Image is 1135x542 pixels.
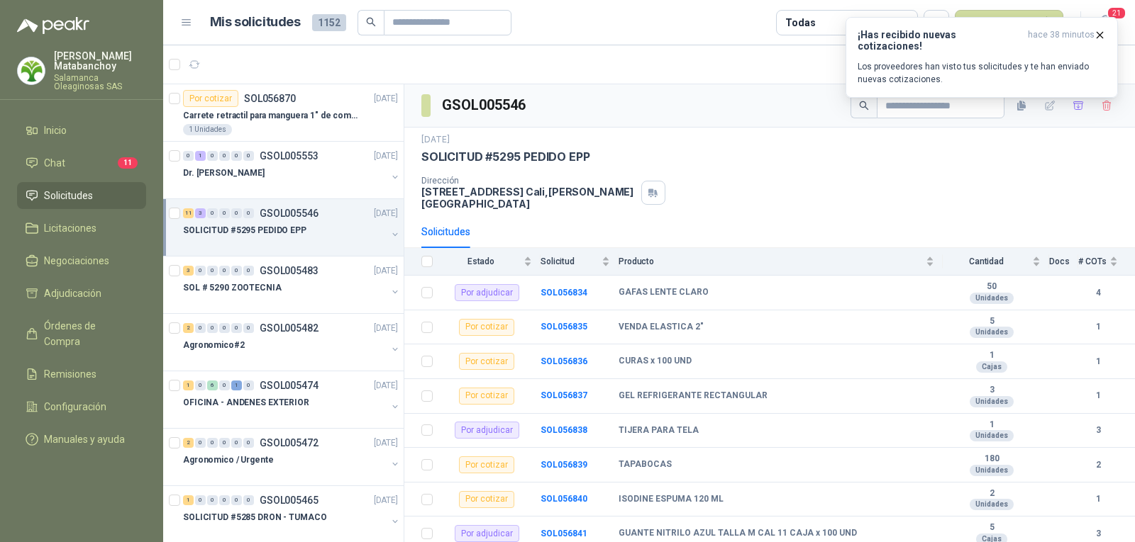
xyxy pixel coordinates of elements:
div: 0 [207,495,218,505]
div: Solicitudes [421,224,470,239]
b: 3 [1078,424,1118,437]
a: Inicio [17,117,146,144]
p: Los proveedores han visto tus solicitudes y te han enviado nuevas cotizaciones. [858,60,1106,86]
p: OFICINA - ANDENES EXTERIOR [183,396,309,410]
p: SOLICITUD #5285 DRON - TUMACO [183,511,327,524]
p: [DATE] [374,207,398,220]
div: Unidades [970,499,1014,510]
p: [DATE] [421,133,450,147]
div: 0 [231,151,242,161]
div: 3 [183,266,194,276]
p: [DATE] [374,494,398,507]
div: Por adjudicar [455,525,519,542]
p: GSOL005472 [260,438,319,448]
p: Carrete retractil para manguera 1" de combustible [183,109,360,123]
a: 2 0 0 0 0 0 GSOL005472[DATE] Agronomico / Urgente [183,434,401,480]
b: 1 [943,419,1041,431]
h3: ¡Has recibido nuevas cotizaciones! [858,29,1022,52]
h3: GSOL005546 [442,94,528,116]
a: SOL056836 [541,356,587,366]
b: 1 [943,350,1041,361]
div: 0 [195,266,206,276]
div: Cajas [976,361,1007,373]
span: Inicio [44,123,67,138]
a: SOL056837 [541,390,587,400]
p: SOLICITUD #5295 PEDIDO EPP [183,224,306,237]
div: 0 [207,438,218,448]
div: 0 [219,266,230,276]
b: TAPABOCAS [619,459,672,470]
span: Chat [44,155,65,171]
a: 1 0 0 0 0 0 GSOL005465[DATE] SOLICITUD #5285 DRON - TUMACO [183,492,401,537]
div: 6 [207,380,218,390]
div: Unidades [970,327,1014,338]
div: 1 Unidades [183,124,232,135]
p: [DATE] [374,92,398,106]
p: [DATE] [374,264,398,278]
div: 1 [231,380,242,390]
div: 0 [207,208,218,218]
div: Por cotizar [459,388,514,405]
b: 180 [943,453,1041,465]
div: 0 [219,380,230,390]
p: [PERSON_NAME] Matabanchoy [54,51,146,71]
a: Solicitudes [17,182,146,209]
div: 0 [243,438,254,448]
b: 2 [943,488,1041,499]
b: 50 [943,281,1041,293]
p: GSOL005465 [260,495,319,505]
p: [DATE] [374,322,398,335]
a: 0 1 0 0 0 0 GSOL005553[DATE] Dr. [PERSON_NAME] [183,147,401,193]
span: Negociaciones [44,253,109,269]
span: 11 [118,157,138,169]
div: 0 [207,323,218,333]
span: hace 38 minutos [1028,29,1095,52]
div: 0 [195,380,206,390]
div: 0 [231,495,242,505]
b: 5 [943,316,1041,327]
a: Licitaciones [17,215,146,242]
b: SOL056835 [541,322,587,332]
a: SOL056841 [541,529,587,538]
div: Por adjudicar [455,422,519,439]
p: Salamanca Oleaginosas SAS [54,74,146,91]
a: Remisiones [17,361,146,388]
div: 0 [219,438,230,448]
b: GAFAS LENTE CLARO [619,287,709,298]
div: Por cotizar [459,353,514,370]
b: ISODINE ESPUMA 120 ML [619,494,724,505]
b: TIJERA PARA TELA [619,425,699,436]
div: Unidades [970,396,1014,407]
div: 0 [231,208,242,218]
span: Producto [619,256,923,266]
div: Por cotizar [459,456,514,473]
div: 0 [219,208,230,218]
p: [DATE] [374,379,398,393]
a: 11 3 0 0 0 0 GSOL005546[DATE] SOLICITUD #5295 PEDIDO EPP [183,205,401,250]
div: 0 [195,323,206,333]
img: Company Logo [18,57,45,84]
p: GSOL005483 [260,266,319,276]
span: # COTs [1078,256,1107,266]
div: 0 [231,266,242,276]
a: Chat11 [17,149,146,176]
th: # COTs [1078,248,1135,276]
p: [STREET_ADDRESS] Cali , [PERSON_NAME][GEOGRAPHIC_DATA] [421,186,636,210]
span: Licitaciones [44,220,96,236]
b: 5 [943,522,1041,533]
div: Por cotizar [459,491,514,508]
b: CURAS x 100 UND [619,356,692,367]
p: SOL056870 [244,94,296,103]
p: GSOL005553 [260,151,319,161]
th: Docs [1049,248,1078,276]
div: 0 [243,380,254,390]
b: SOL056834 [541,288,587,298]
th: Producto [619,248,943,276]
div: Por cotizar [459,319,514,336]
button: ¡Has recibido nuevas cotizaciones!hace 38 minutos Los proveedores han visto tus solicitudes y te ... [846,17,1118,98]
p: Dr. [PERSON_NAME] [183,166,265,180]
p: GSOL005482 [260,323,319,333]
h1: Mis solicitudes [210,12,301,33]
